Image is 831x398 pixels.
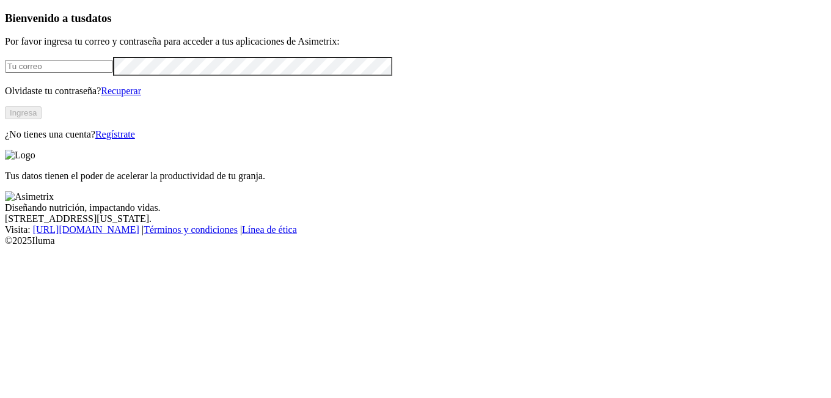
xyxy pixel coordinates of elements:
[5,191,54,202] img: Asimetrix
[5,36,826,47] p: Por favor ingresa tu correo y contraseña para acceder a tus aplicaciones de Asimetrix:
[5,213,826,224] div: [STREET_ADDRESS][US_STATE].
[5,60,113,73] input: Tu correo
[5,235,826,246] div: © 2025 Iluma
[5,224,826,235] div: Visita : | |
[101,86,141,96] a: Recuperar
[5,12,826,25] h3: Bienvenido a tus
[5,171,826,182] p: Tus datos tienen el poder de acelerar la productividad de tu granja.
[95,129,135,139] a: Regístrate
[5,86,826,97] p: Olvidaste tu contraseña?
[86,12,112,24] span: datos
[5,129,826,140] p: ¿No tienes una cuenta?
[5,150,35,161] img: Logo
[5,202,826,213] div: Diseñando nutrición, impactando vidas.
[144,224,238,235] a: Términos y condiciones
[33,224,139,235] a: [URL][DOMAIN_NAME]
[242,224,297,235] a: Línea de ética
[5,106,42,119] button: Ingresa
